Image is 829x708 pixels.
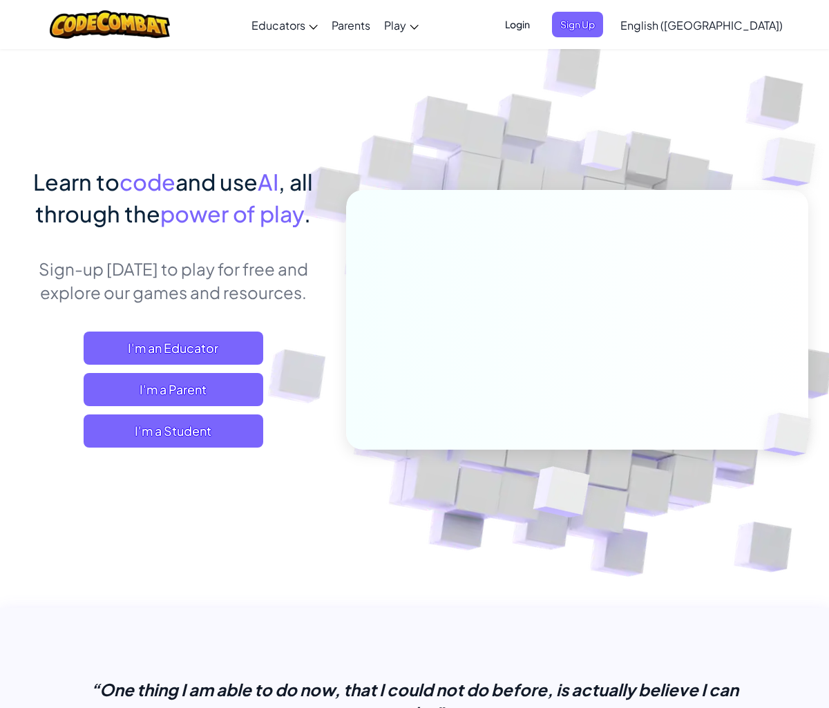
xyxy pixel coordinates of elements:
span: Play [384,18,406,32]
span: Educators [251,18,305,32]
a: English ([GEOGRAPHIC_DATA]) [613,6,790,44]
a: I'm an Educator [84,332,263,365]
span: AI [258,168,278,195]
a: Parents [325,6,377,44]
img: Overlap cubes [555,103,655,206]
img: CodeCombat logo [50,10,171,39]
button: Login [497,12,538,37]
a: Play [377,6,426,44]
span: Learn to [33,168,120,195]
img: Overlap cubes [499,437,623,552]
span: and use [175,168,258,195]
span: English ([GEOGRAPHIC_DATA]) [620,18,783,32]
a: Educators [245,6,325,44]
span: power of play [160,200,304,227]
span: . [304,200,311,227]
a: I'm a Parent [84,373,263,406]
p: Sign-up [DATE] to play for free and explore our games and resources. [21,257,325,304]
button: Sign Up [552,12,603,37]
span: code [120,168,175,195]
button: I'm a Student [84,414,263,448]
